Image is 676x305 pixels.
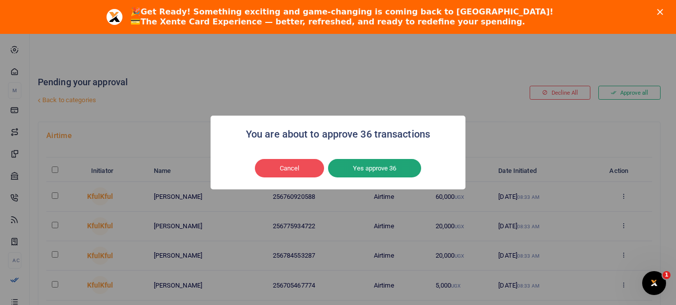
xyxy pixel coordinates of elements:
[657,9,667,15] div: Close
[130,7,553,27] div: 🎉 💳
[663,271,671,279] span: 1
[107,9,122,25] img: Profile image for Aceng
[328,159,421,178] button: Yes approve 36
[140,17,525,26] b: The Xente Card Experience — better, refreshed, and ready to redefine your spending.
[140,7,553,16] b: Get Ready! Something exciting and game-changing is coming back to [GEOGRAPHIC_DATA]!
[255,159,324,178] button: Cancel
[642,271,666,295] iframe: Intercom live chat
[246,126,430,143] h2: You are about to approve 36 transactions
